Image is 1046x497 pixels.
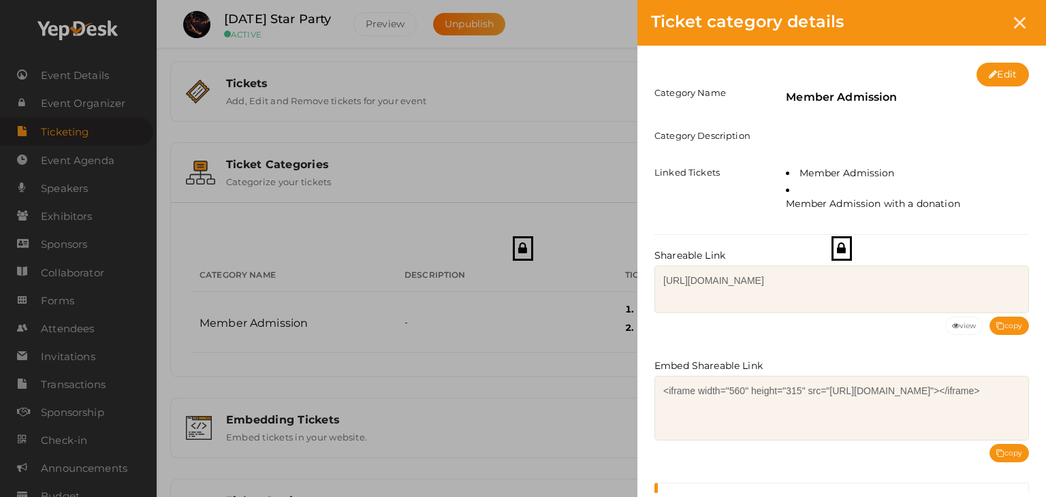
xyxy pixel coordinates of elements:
a: view [945,317,983,335]
button: copy [989,317,1029,335]
span: Ticket category details [651,12,844,31]
label: Member Admission [786,86,904,106]
button: Edit [977,63,1029,86]
label: Linked Tickets [644,166,776,179]
label: Shareable Link [654,248,725,262]
label: Embed Shareable Link [654,359,763,372]
button: copy [989,444,1029,462]
label: Member Admission with a donation [786,197,960,210]
label: Category Name [644,86,776,99]
label: Category Description [644,129,776,142]
label: Member Admission [799,166,894,180]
